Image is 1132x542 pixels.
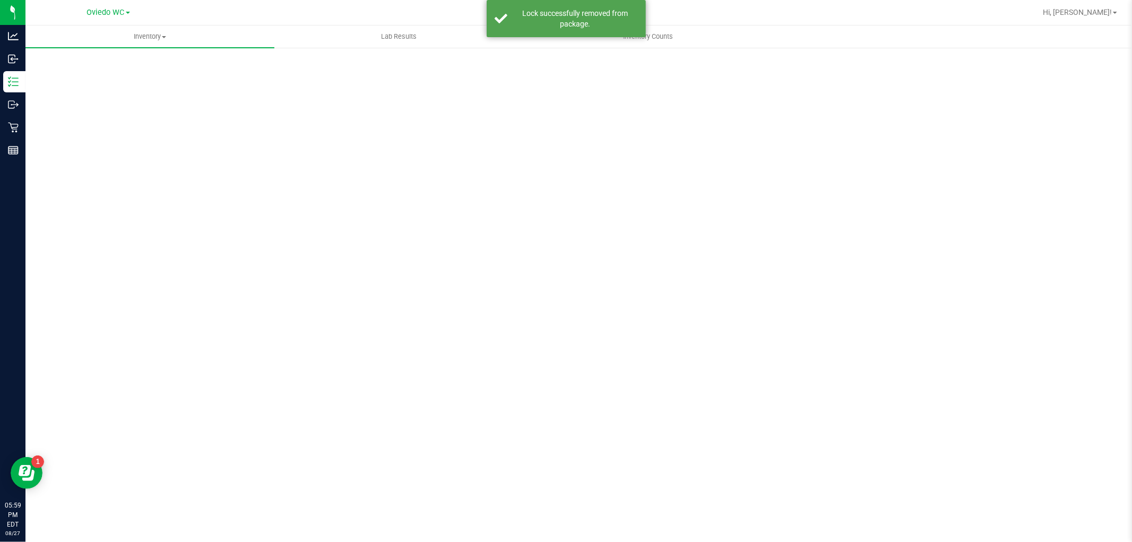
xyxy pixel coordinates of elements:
[25,32,274,41] span: Inventory
[8,99,19,110] inline-svg: Outbound
[274,25,523,48] a: Lab Results
[609,32,687,41] span: Inventory Counts
[8,54,19,64] inline-svg: Inbound
[31,455,44,468] iframe: Resource center unread badge
[8,145,19,156] inline-svg: Reports
[367,32,431,41] span: Lab Results
[87,8,125,17] span: Oviedo WC
[8,76,19,87] inline-svg: Inventory
[8,31,19,41] inline-svg: Analytics
[5,529,21,537] p: 08/27
[523,25,772,48] a: Inventory Counts
[1043,8,1112,16] span: Hi, [PERSON_NAME]!
[5,501,21,529] p: 05:59 PM EDT
[11,457,42,489] iframe: Resource center
[8,122,19,133] inline-svg: Retail
[513,8,638,29] div: Lock successfully removed from package.
[25,25,274,48] a: Inventory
